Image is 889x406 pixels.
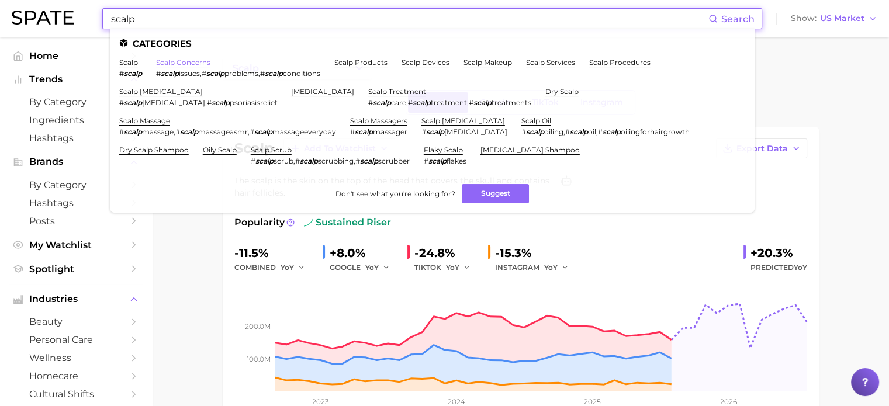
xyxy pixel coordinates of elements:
[29,96,123,107] span: by Category
[304,216,391,230] span: sustained riser
[156,69,320,78] div: , ,
[29,74,123,85] span: Trends
[272,127,336,136] span: massageeveryday
[295,157,300,165] span: #
[234,216,285,230] span: Popularity
[12,11,74,25] img: SPATE
[119,98,277,107] div: ,
[9,260,143,278] a: Spotlight
[254,127,272,136] em: scalp
[9,71,143,88] button: Trends
[716,138,807,158] button: Export Data
[9,236,143,254] a: My Watchlist
[544,127,563,136] span: oiling
[9,153,143,171] button: Brands
[119,98,124,107] span: #
[29,133,123,144] span: Hashtags
[9,290,143,308] button: Industries
[161,69,179,78] em: scalp
[9,385,143,403] a: cultural shifts
[207,98,212,107] span: #
[119,145,189,154] a: dry scalp shampoo
[391,98,406,107] span: care
[224,69,258,78] span: problems
[788,11,880,26] button: ShowUS Market
[119,116,170,125] a: scalp massage
[480,145,580,154] a: [MEDICAL_DATA] shampoo
[794,263,807,272] span: YoY
[424,145,463,154] a: flaky scalp
[206,69,224,78] em: scalp
[820,15,864,22] span: US Market
[495,261,577,275] div: INSTAGRAM
[281,261,306,275] button: YoY
[251,145,292,154] a: scalp scrub
[330,261,398,275] div: GOOGLE
[251,157,255,165] span: #
[202,69,206,78] span: #
[29,179,123,190] span: by Category
[312,397,329,406] tspan: 2023
[750,261,807,275] span: Predicted
[283,69,320,78] span: conditions
[119,87,203,96] a: scalp [MEDICAL_DATA]
[180,127,198,136] em: scalp
[373,127,407,136] span: massager
[29,334,123,345] span: personal care
[124,69,142,78] em: scalp
[230,98,277,107] span: psoriasisrelief
[124,98,142,107] em: scalp
[29,263,123,275] span: Spotlight
[473,98,492,107] em: scalp
[368,98,531,107] div: , ,
[203,145,237,154] a: oily scalp
[119,69,124,78] span: #
[545,87,579,96] a: dry scalp
[365,261,390,275] button: YoY
[156,69,161,78] span: #
[544,261,569,275] button: YoY
[119,58,138,67] a: scalp
[373,98,391,107] em: scalp
[428,157,447,165] em: scalp
[9,194,143,212] a: Hashtags
[447,397,465,406] tspan: 2024
[413,98,431,107] em: scalp
[234,244,313,262] div: -11.5%
[142,98,205,107] span: [MEDICAL_DATA]
[9,367,143,385] a: homecare
[355,127,373,136] em: scalp
[721,13,755,25] span: Search
[330,244,398,262] div: +8.0%
[29,216,123,227] span: Posts
[414,261,479,275] div: TIKTOK
[334,58,388,67] a: scalp products
[29,294,123,304] span: Industries
[300,157,318,165] em: scalp
[526,127,544,136] em: scalp
[335,189,455,198] span: Don't see what you're looking for?
[9,331,143,349] a: personal care
[9,176,143,194] a: by Category
[447,157,466,165] span: flakes
[368,98,373,107] span: #
[426,127,444,136] em: scalp
[291,87,354,96] a: [MEDICAL_DATA]
[29,157,123,167] span: Brands
[446,262,459,272] span: YoY
[462,184,529,203] button: Suggest
[156,58,210,67] a: scalp concerns
[444,127,507,136] span: [MEDICAL_DATA]
[110,9,708,29] input: Search here for a brand, industry, or ingredient
[175,127,180,136] span: #
[598,127,603,136] span: #
[544,262,558,272] span: YoY
[142,127,174,136] span: massage
[119,39,745,48] li: Categories
[584,397,601,406] tspan: 2025
[198,127,248,136] span: massageasmr
[281,262,294,272] span: YoY
[9,212,143,230] a: Posts
[265,69,283,78] em: scalp
[212,98,230,107] em: scalp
